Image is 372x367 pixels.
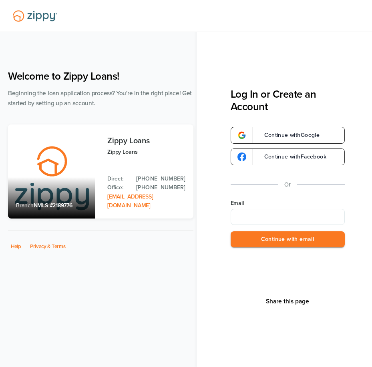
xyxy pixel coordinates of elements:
[237,152,246,161] img: google-logo
[231,199,345,207] label: Email
[8,70,193,82] h1: Welcome to Zippy Loans!
[11,243,21,250] a: Help
[231,127,345,144] a: google-logoContinue withGoogle
[231,209,345,225] input: Email Address
[284,180,291,190] p: Or
[231,88,345,113] h3: Log In or Create an Account
[136,183,185,192] a: Office Phone: 512-975-2947
[16,202,34,209] span: Branch
[263,297,312,305] button: Share This Page
[107,147,185,156] p: Zippy Loans
[136,174,185,183] a: Direct Phone: 512-975-2947
[8,7,62,25] img: Lender Logo
[237,131,246,140] img: google-logo
[107,174,128,183] p: Direct:
[107,183,128,192] p: Office:
[107,136,185,145] h3: Zippy Loans
[30,243,66,250] a: Privacy & Terms
[8,90,192,107] span: Beginning the loan application process? You're in the right place! Get started by setting up an a...
[107,193,153,209] a: Email Address: zippyguide@zippymh.com
[256,154,326,160] span: Continue with Facebook
[231,231,345,248] button: Continue with email
[231,148,345,165] a: google-logoContinue withFacebook
[34,202,72,209] span: NMLS #2189776
[256,132,320,138] span: Continue with Google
